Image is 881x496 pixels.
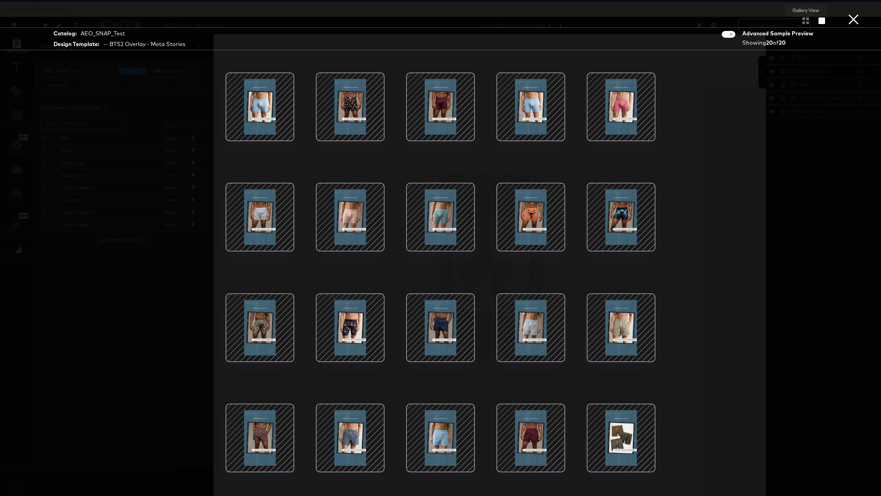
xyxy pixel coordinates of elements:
[779,39,786,46] strong: 20
[103,40,185,48] div: -- BTS2 Overlay - Meta Stories
[766,39,773,46] strong: 20
[54,30,77,37] strong: Catalog:
[742,39,816,47] div: Showing of
[81,30,125,37] div: AEO_SNAP_Test
[742,30,816,37] div: Advanced Sample Preview
[54,40,99,48] strong: Design Template:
